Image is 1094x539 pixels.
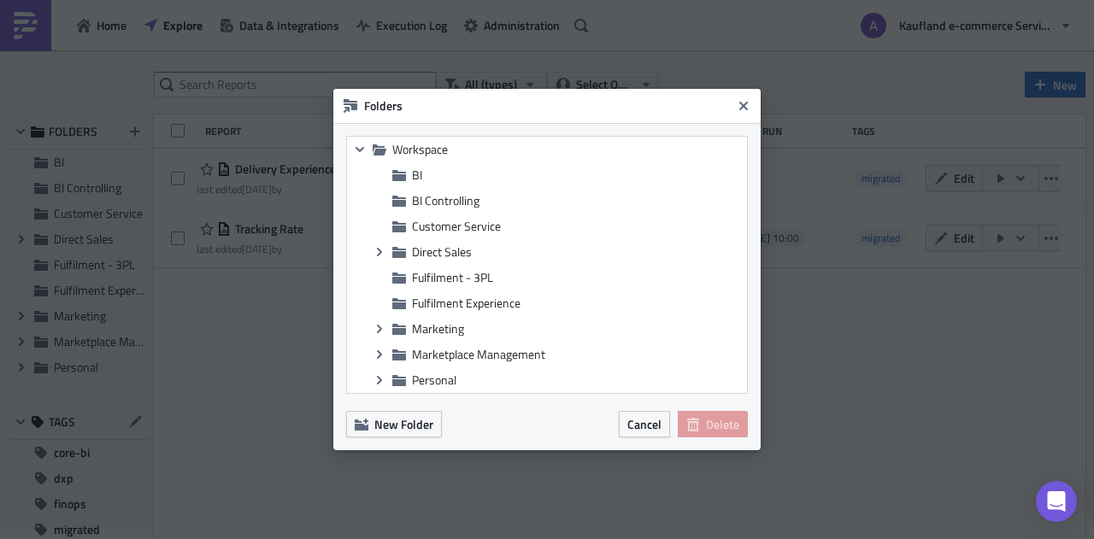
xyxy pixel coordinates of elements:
[412,371,456,389] span: Personal
[678,411,748,437] button: Delete
[731,93,756,119] button: Close
[412,243,472,261] span: Direct Sales
[374,415,433,433] span: New Folder
[627,415,662,433] span: Cancel
[706,415,739,433] span: Delete
[412,268,493,286] span: Fulfilment - 3PL
[619,411,670,437] button: Cancel
[412,294,521,312] span: Fulfilment Experience
[1036,481,1077,522] div: Open Intercom Messenger
[412,319,464,337] span: Marketing
[412,166,422,184] span: BI
[392,142,743,157] span: Workspace
[412,345,545,363] span: Marketplace Management
[364,98,732,114] h6: Folders
[412,217,501,235] span: Customer Service
[412,191,479,209] span: BI Controlling
[346,411,442,437] button: New Folder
